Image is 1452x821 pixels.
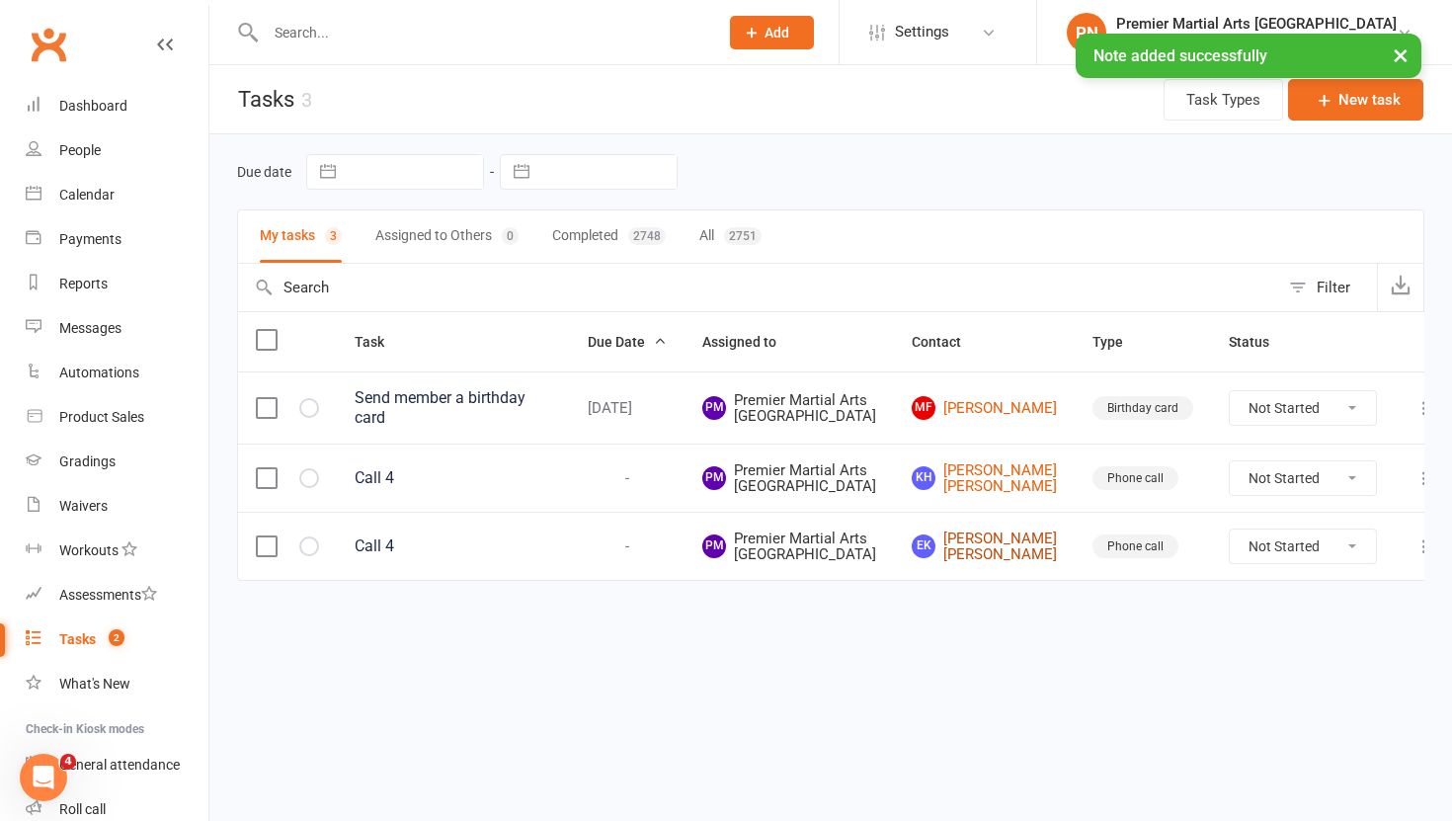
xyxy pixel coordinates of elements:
[1229,330,1291,354] button: Status
[355,536,552,556] div: Call 4
[552,210,666,263] button: Completed2748
[59,409,144,425] div: Product Sales
[26,173,208,217] a: Calendar
[237,164,291,180] label: Due date
[702,334,798,350] span: Assigned to
[59,320,121,336] div: Messages
[26,440,208,484] a: Gradings
[702,330,798,354] button: Assigned to
[59,453,116,469] div: Gradings
[355,330,406,354] button: Task
[26,662,208,706] a: What's New
[26,743,208,787] a: General attendance kiosk mode
[26,262,208,306] a: Reports
[26,529,208,573] a: Workouts
[59,365,139,380] div: Automations
[1383,34,1418,76] button: ×
[588,334,667,350] span: Due Date
[1092,534,1178,558] div: Phone call
[26,217,208,262] a: Payments
[59,757,180,773] div: General attendance
[628,227,666,245] div: 2748
[895,10,949,54] span: Settings
[26,617,208,662] a: Tasks 2
[702,531,876,563] span: Premier Martial Arts [GEOGRAPHIC_DATA]
[1076,34,1421,78] div: Note added successfully
[702,534,726,558] span: PM
[59,587,157,603] div: Assessments
[912,462,1057,495] a: kH[PERSON_NAME] [PERSON_NAME]
[59,231,121,247] div: Payments
[1229,334,1291,350] span: Status
[502,227,519,245] div: 0
[60,754,76,770] span: 4
[1092,330,1145,354] button: Type
[1092,334,1145,350] span: Type
[588,470,667,487] div: -
[912,396,935,420] span: MF
[912,466,935,490] span: kH
[59,498,108,514] div: Waivers
[912,534,935,558] span: EK
[355,334,406,350] span: Task
[724,227,762,245] div: 2751
[702,392,876,425] span: Premier Martial Arts [GEOGRAPHIC_DATA]
[325,227,342,245] div: 3
[59,98,127,114] div: Dashboard
[355,468,552,488] div: Call 4
[59,542,119,558] div: Workouts
[1116,33,1397,50] div: Premier Martial Arts [GEOGRAPHIC_DATA]
[26,573,208,617] a: Assessments
[24,20,73,69] a: Clubworx
[1116,15,1397,33] div: Premier Martial Arts [GEOGRAPHIC_DATA]
[588,538,667,555] div: -
[260,19,704,46] input: Search...
[912,330,983,354] button: Contact
[730,16,814,49] button: Add
[59,187,115,203] div: Calendar
[301,88,312,112] div: 3
[59,142,101,158] div: People
[260,210,342,263] button: My tasks3
[59,276,108,291] div: Reports
[1092,466,1178,490] div: Phone call
[26,128,208,173] a: People
[702,466,726,490] span: PM
[765,25,789,41] span: Add
[588,400,667,417] div: [DATE]
[109,629,124,646] span: 2
[375,210,519,263] button: Assigned to Others0
[209,65,312,133] h1: Tasks
[1067,13,1106,52] div: PN
[26,395,208,440] a: Product Sales
[26,84,208,128] a: Dashboard
[355,388,552,428] div: Send member a birthday card
[1164,79,1283,121] button: Task Types
[702,396,726,420] span: PM
[588,330,667,354] button: Due Date
[912,396,1057,420] a: MF[PERSON_NAME]
[59,676,130,692] div: What's New
[1317,276,1350,299] div: Filter
[20,754,67,801] iframe: Intercom live chat
[26,351,208,395] a: Automations
[26,306,208,351] a: Messages
[238,264,1279,311] input: Search
[59,801,106,817] div: Roll call
[699,210,762,263] button: All2751
[912,334,983,350] span: Contact
[1288,79,1423,121] button: New task
[26,484,208,529] a: Waivers
[59,631,96,647] div: Tasks
[1092,396,1193,420] div: Birthday card
[1279,264,1377,311] button: Filter
[702,462,876,495] span: Premier Martial Arts [GEOGRAPHIC_DATA]
[912,531,1057,563] a: EK[PERSON_NAME] [PERSON_NAME]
